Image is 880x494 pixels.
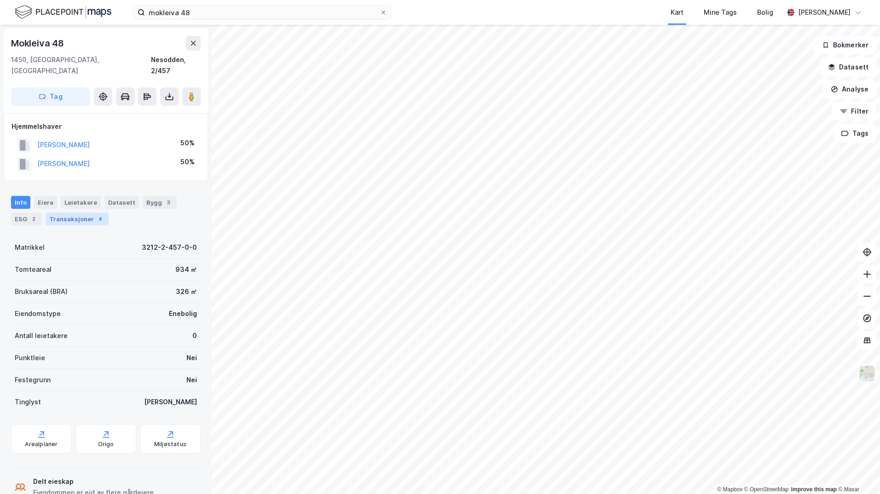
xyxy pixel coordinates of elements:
div: Leietakere [61,196,101,209]
div: [PERSON_NAME] [144,396,197,408]
div: Info [11,196,30,209]
div: Datasett [104,196,139,209]
div: Bolig [757,7,773,18]
div: Delt eieskap [33,476,154,487]
div: 50% [180,138,195,149]
div: [PERSON_NAME] [798,7,851,18]
div: Hjemmelshaver [12,121,200,132]
button: Tags [834,124,876,143]
button: Filter [832,102,876,121]
div: Mine Tags [704,7,737,18]
div: Eiendomstype [15,308,61,319]
div: Kart [671,7,683,18]
div: Arealplaner [25,441,58,448]
div: 3212-2-457-0-0 [142,242,197,253]
div: 934 ㎡ [175,264,197,275]
a: OpenStreetMap [744,486,789,493]
div: 50% [180,156,195,167]
div: Nesodden, 2/457 [151,54,201,76]
div: Bygg [143,196,177,209]
div: Tomteareal [15,264,52,275]
a: Improve this map [791,486,837,493]
div: Origo [98,441,114,448]
div: 326 ㎡ [176,286,197,297]
div: 1450, [GEOGRAPHIC_DATA], [GEOGRAPHIC_DATA] [11,54,151,76]
div: Miljøstatus [154,441,186,448]
div: 3 [164,198,173,207]
div: Transaksjoner [46,213,109,225]
div: Eiere [34,196,57,209]
input: Søk på adresse, matrikkel, gårdeiere, leietakere eller personer [145,6,380,19]
button: Analyse [823,80,876,98]
div: ESG [11,213,42,225]
img: logo.f888ab2527a4732fd821a326f86c7f29.svg [15,4,111,20]
div: Nei [186,374,197,385]
div: Bruksareal (BRA) [15,286,68,297]
a: Mapbox [717,486,742,493]
div: Tinglyst [15,396,41,408]
div: Matrikkel [15,242,45,253]
div: Festegrunn [15,374,51,385]
div: Antall leietakere [15,330,68,341]
button: Bokmerker [814,36,876,54]
div: Mokleiva 48 [11,36,66,51]
iframe: Chat Widget [834,450,880,494]
div: Punktleie [15,352,45,363]
div: Enebolig [169,308,197,319]
div: 2 [29,214,38,224]
button: Datasett [820,58,876,76]
div: 0 [192,330,197,341]
button: Tag [11,87,90,106]
div: 4 [96,214,105,224]
img: Z [858,365,876,382]
div: Kontrollprogram for chat [834,450,880,494]
div: Nei [186,352,197,363]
